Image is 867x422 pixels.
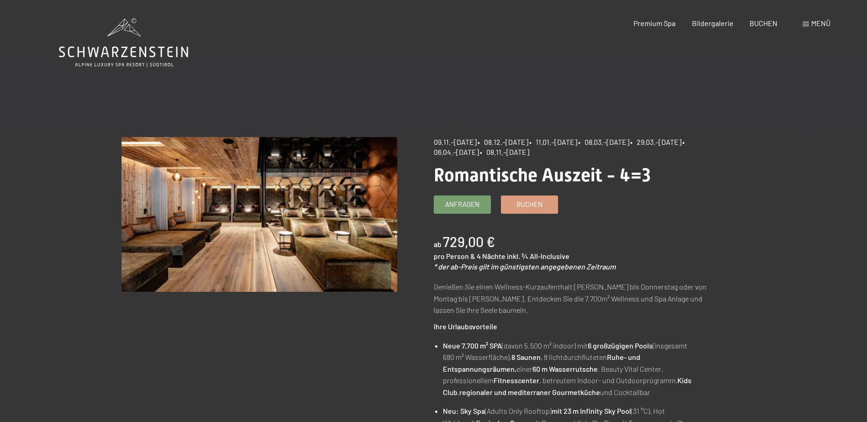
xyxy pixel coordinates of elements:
[750,19,777,27] a: BUCHEN
[552,406,631,415] strong: mit 23 m Infinity Sky Pool
[459,388,600,396] strong: regionaler und mediterraner Gourmetküche
[578,137,629,146] span: • 08.03.–[DATE]
[434,322,497,331] strong: Ihre Urlaubsvorteile
[122,137,397,292] img: Romantische Auszeit - 4=3
[443,340,709,398] li: (davon 5.500 m² indoor) mit (insgesamt 680 m² Wasserfläche), , 8 lichtdurchfluteten einer , Beaut...
[445,200,479,209] span: Anfragen
[434,262,616,271] em: * der ab-Preis gilt im günstigsten angegebenen Zeitraum
[443,233,495,250] b: 729,00 €
[511,353,541,361] strong: 8 Saunen
[588,341,653,350] strong: 6 großzügigen Pools
[630,137,681,146] span: • 29.03.–[DATE]
[434,240,441,248] span: ab
[516,200,543,209] span: Buchen
[811,19,830,27] span: Menü
[443,406,485,415] strong: Neu: Sky Spa
[501,196,558,213] a: Buchen
[480,148,529,156] span: • 08.11.–[DATE]
[443,353,640,373] strong: Ruhe- und Entspannungsräumen,
[434,281,709,316] p: Genießen Sie einen Wellness-Kurzaufenthalt [PERSON_NAME] bis Donnerstag oder von Montag bis [PERS...
[507,252,569,260] span: inkl. ¾ All-Inclusive
[532,364,598,373] strong: 60 m Wasserrutsche
[434,164,651,186] span: Romantische Auszeit - 4=3
[434,252,475,260] span: pro Person &
[443,341,502,350] strong: Neue 7.700 m² SPA
[443,376,691,396] strong: Kids Club
[529,137,577,146] span: • 11.01.–[DATE]
[478,137,528,146] span: • 08.12.–[DATE]
[633,19,676,27] a: Premium Spa
[434,137,477,146] span: 09.11.–[DATE]
[434,196,490,213] a: Anfragen
[692,19,734,27] a: Bildergalerie
[477,252,505,260] span: 4 Nächte
[494,376,539,385] strong: Fitnesscenter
